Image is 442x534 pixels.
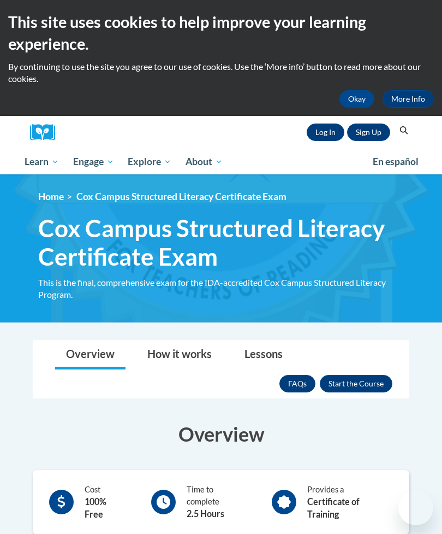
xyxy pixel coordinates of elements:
iframe: Button to launch messaging window [398,490,433,525]
span: Engage [73,155,114,168]
p: By continuing to use the site you agree to our use of cookies. Use the ‘More info’ button to read... [8,61,434,85]
img: Logo brand [30,124,63,141]
a: How it works [136,341,223,369]
b: Certificate of Training [307,496,360,519]
a: Log In [307,124,344,141]
div: Cost [85,484,127,521]
a: Home [38,191,64,202]
span: En español [373,156,419,167]
div: Main menu [16,149,426,174]
b: 100% Free [85,496,106,519]
h2: This site uses cookies to help improve your learning experience. [8,11,434,55]
a: Cox Campus [30,124,63,141]
div: Time to complete [187,484,248,520]
a: Register [347,124,390,141]
span: Cox Campus Structured Literacy Certificate Exam [76,191,286,202]
button: Search [396,124,412,137]
a: More Info [383,90,434,108]
a: Explore [121,149,178,174]
span: Cox Campus Structured Literacy Certificate Exam [38,214,415,272]
button: Enroll [320,375,392,392]
span: Explore [128,155,171,168]
b: 2.5 Hours [187,508,224,519]
a: FAQs [279,375,315,392]
button: Okay [339,90,374,108]
div: Provides a [307,484,393,521]
h3: Overview [33,420,409,448]
a: Engage [66,149,121,174]
a: Learn [17,149,66,174]
div: This is the final, comprehensive exam for the IDA-accredited Cox Campus Structured Literacy Program. [38,277,415,301]
a: Overview [55,341,126,369]
span: About [186,155,223,168]
a: About [178,149,230,174]
a: Lessons [234,341,294,369]
a: En español [366,150,426,173]
span: Learn [25,155,59,168]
